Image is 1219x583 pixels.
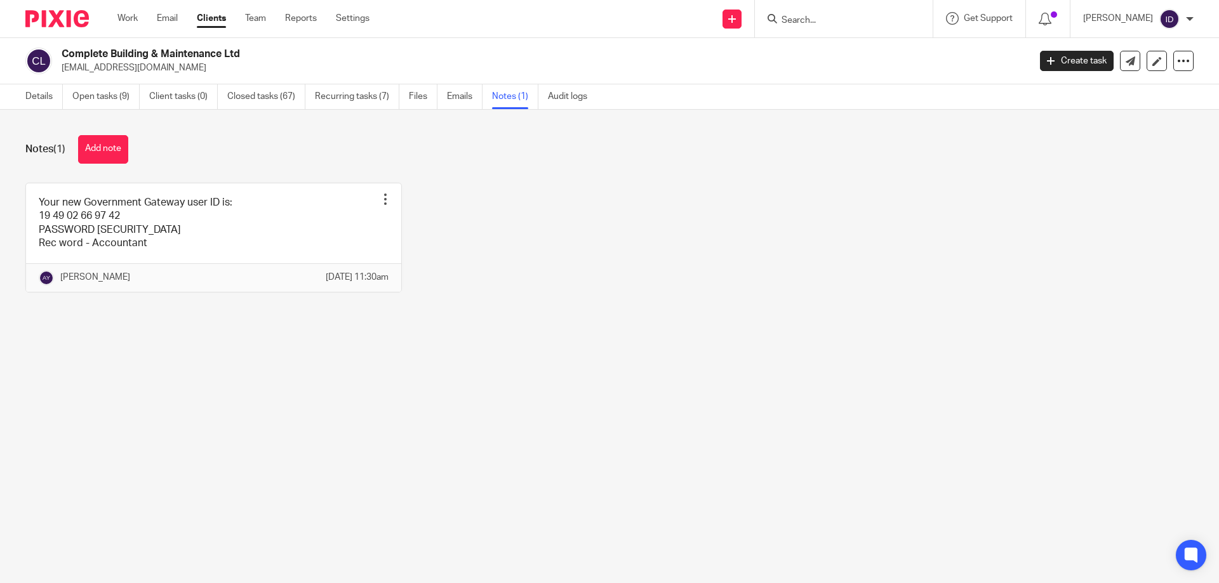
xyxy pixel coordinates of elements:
[1159,9,1180,29] img: svg%3E
[336,12,370,25] a: Settings
[62,48,829,61] h2: Complete Building & Maintenance Ltd
[780,15,895,27] input: Search
[409,84,437,109] a: Files
[39,270,54,285] img: svg%3E
[245,12,266,25] a: Team
[157,12,178,25] a: Email
[25,10,89,27] img: Pixie
[60,271,130,284] p: [PERSON_NAME]
[25,48,52,74] img: svg%3E
[53,144,65,154] span: (1)
[197,12,226,25] a: Clients
[1040,51,1114,71] a: Create task
[326,271,389,284] p: [DATE] 11:30am
[548,84,597,109] a: Audit logs
[72,84,140,109] a: Open tasks (9)
[285,12,317,25] a: Reports
[78,135,128,164] button: Add note
[492,84,538,109] a: Notes (1)
[149,84,218,109] a: Client tasks (0)
[315,84,399,109] a: Recurring tasks (7)
[25,84,63,109] a: Details
[62,62,1021,74] p: [EMAIL_ADDRESS][DOMAIN_NAME]
[227,84,305,109] a: Closed tasks (67)
[447,84,483,109] a: Emails
[964,14,1013,23] span: Get Support
[117,12,138,25] a: Work
[1083,12,1153,25] p: [PERSON_NAME]
[25,143,65,156] h1: Notes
